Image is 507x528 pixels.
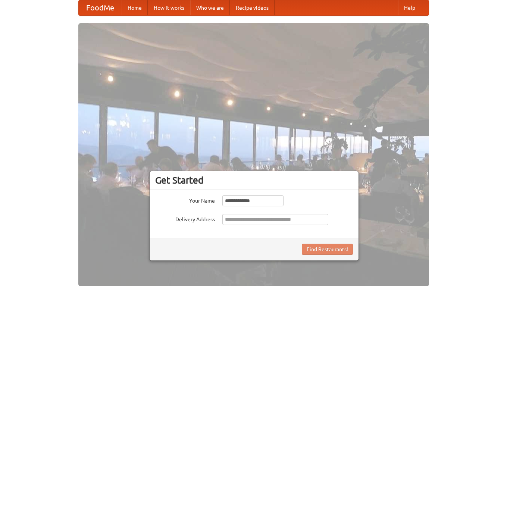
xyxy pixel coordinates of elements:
[155,195,215,204] label: Your Name
[155,214,215,223] label: Delivery Address
[122,0,148,15] a: Home
[230,0,275,15] a: Recipe videos
[155,175,353,186] h3: Get Started
[302,244,353,255] button: Find Restaurants!
[79,0,122,15] a: FoodMe
[148,0,190,15] a: How it works
[190,0,230,15] a: Who we are
[398,0,421,15] a: Help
